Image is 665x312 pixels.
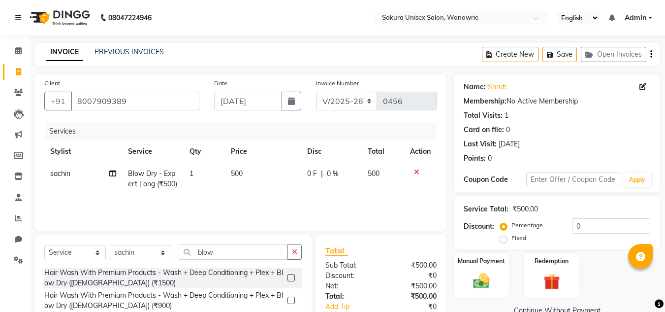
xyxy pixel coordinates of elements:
div: Card on file: [464,125,504,135]
span: 0 % [327,169,339,179]
img: logo [25,4,93,32]
a: INVOICE [46,43,83,61]
button: Open Invoices [581,47,646,62]
label: Fixed [511,234,526,243]
div: Hair Wash With Premium Products - Wash + Deep Conditioning + Plex + Blow Dry ([DEMOGRAPHIC_DATA])... [44,268,284,288]
div: Discount: [318,271,381,281]
img: _cash.svg [468,272,495,290]
span: Total [325,245,348,256]
div: ₹500.00 [381,281,444,291]
label: Redemption [535,257,569,266]
div: Sub Total: [318,260,381,271]
label: Invoice Number [316,79,359,88]
div: ₹0 [392,302,444,312]
div: Discount: [464,221,494,232]
div: 1 [505,110,508,121]
th: Action [404,140,437,163]
div: Membership: [464,96,507,106]
a: Add Tip [318,302,391,312]
th: Disc [301,140,362,163]
div: No Active Membership [464,96,650,106]
div: Points: [464,153,486,164]
div: Service Total: [464,204,508,214]
span: 1 [190,169,193,178]
span: | [321,169,323,179]
div: Coupon Code [464,174,526,185]
label: Percentage [511,221,543,230]
div: Total Visits: [464,110,503,121]
div: Hair Wash With Premium Products - Wash + Deep Conditioning + Plex + Blow Dry ([DEMOGRAPHIC_DATA])... [44,290,284,311]
div: Name: [464,82,486,92]
th: Stylist [44,140,122,163]
span: Admin [625,13,646,23]
div: ₹500.00 [381,260,444,271]
th: Service [122,140,184,163]
div: ₹0 [381,271,444,281]
input: Search by Name/Mobile/Email/Code [71,92,199,110]
th: Qty [184,140,225,163]
b: 08047224946 [108,4,152,32]
div: [DATE] [499,139,520,149]
span: Blow Dry - Expert Long (₹500) [128,169,177,188]
button: Create New [482,47,538,62]
div: ₹500.00 [512,204,538,214]
div: Last Visit: [464,139,497,149]
button: Apply [623,173,651,187]
label: Client [44,79,60,88]
span: 500 [231,169,243,178]
th: Price [225,140,301,163]
input: Enter Offer / Coupon Code [526,172,619,187]
a: PREVIOUS INVOICES [95,47,164,56]
div: Services [45,122,444,140]
label: Date [214,79,227,88]
span: sachin [50,169,70,178]
button: Save [542,47,577,62]
button: +91 [44,92,72,110]
div: 0 [506,125,510,135]
a: Shruti [488,82,507,92]
div: 0 [488,153,492,164]
div: Total: [318,291,381,302]
iframe: chat widget [624,273,655,302]
label: Manual Payment [458,257,505,266]
div: Net: [318,281,381,291]
span: 500 [368,169,380,178]
th: Total [362,140,405,163]
div: ₹500.00 [381,291,444,302]
span: 0 F [307,169,317,179]
input: Search or Scan [179,244,288,260]
img: _gift.svg [538,272,565,292]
